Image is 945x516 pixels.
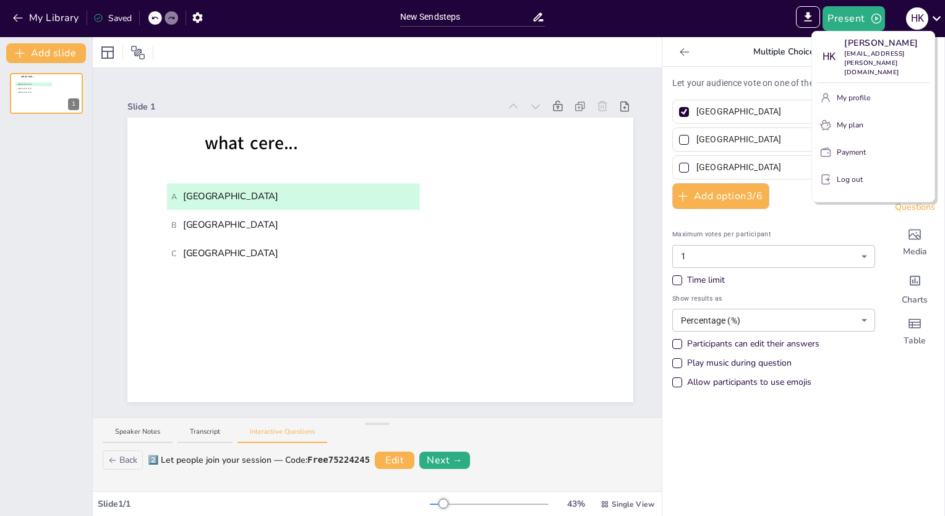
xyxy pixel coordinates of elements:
button: Log out [817,170,930,189]
p: [EMAIL_ADDRESS][PERSON_NAME][DOMAIN_NAME] [844,49,930,77]
p: [PERSON_NAME] [844,37,930,49]
p: Payment [837,147,866,158]
div: H K [817,46,839,68]
p: Log out [837,174,863,185]
button: My profile [817,88,930,108]
p: My plan [837,119,863,131]
button: My plan [817,115,930,135]
button: Payment [817,142,930,162]
p: My profile [837,92,870,103]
